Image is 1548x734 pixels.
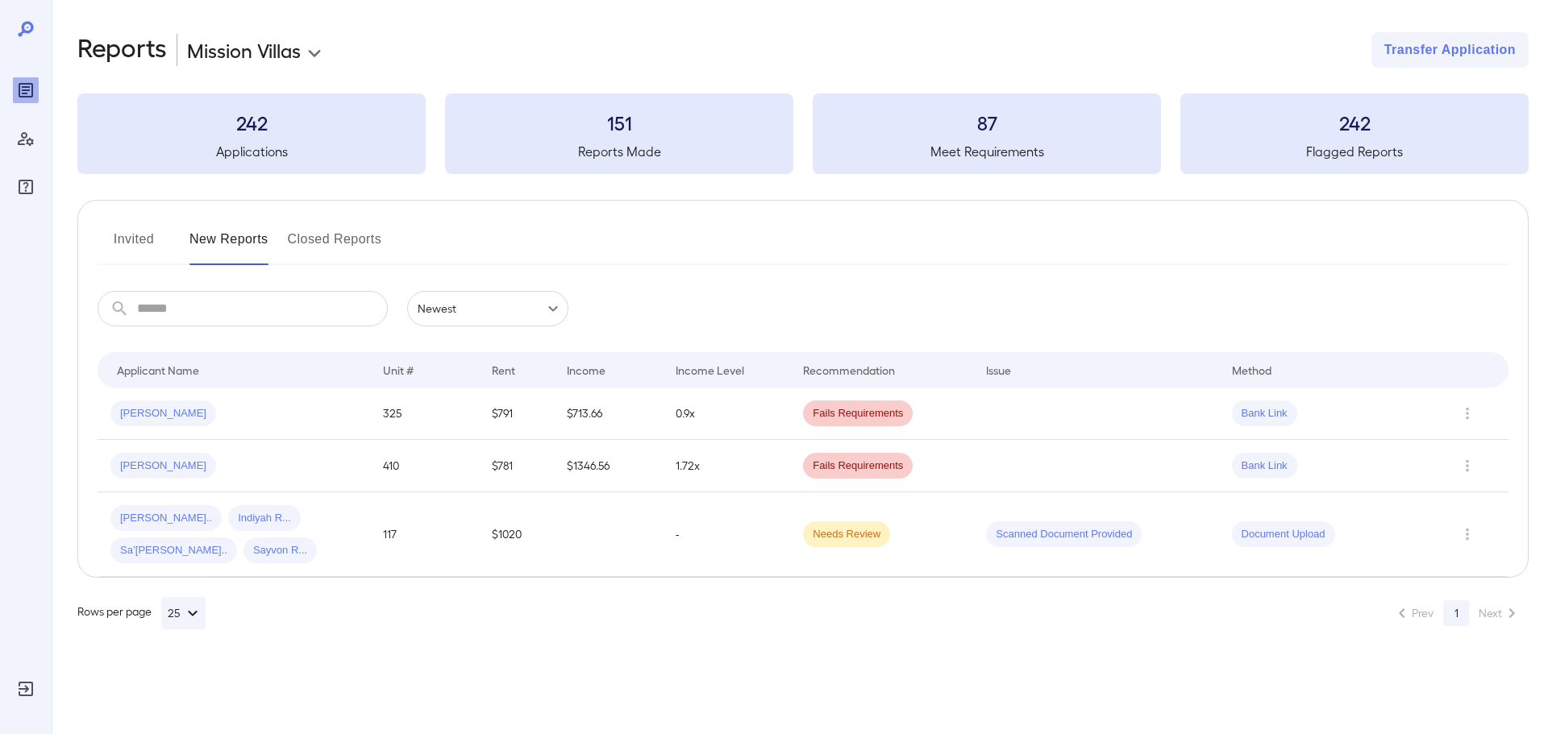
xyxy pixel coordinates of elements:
[554,388,663,440] td: $713.66
[13,126,39,151] div: Manage Users
[110,406,216,421] span: [PERSON_NAME]
[1454,453,1480,479] button: Row Actions
[189,226,268,265] button: New Reports
[445,110,793,135] h3: 151
[243,543,317,558] span: Sayvon R...
[77,142,426,161] h5: Applications
[492,360,518,379] div: Rent
[803,406,913,421] span: Fails Requirements
[1232,406,1297,421] span: Bank Link
[13,676,39,702] div: Log Out
[288,226,382,265] button: Closed Reports
[479,388,554,440] td: $791
[445,142,793,161] h5: Reports Made
[1232,458,1297,474] span: Bank Link
[986,360,1012,379] div: Issue
[479,492,554,577] td: $1020
[77,32,167,68] h2: Reports
[110,543,237,558] span: Sa’[PERSON_NAME]..
[161,597,206,629] button: 25
[98,226,170,265] button: Invited
[13,174,39,200] div: FAQ
[676,360,744,379] div: Income Level
[567,360,605,379] div: Income
[554,440,663,492] td: $1346.56
[986,527,1142,542] span: Scanned Document Provided
[1180,142,1529,161] h5: Flagged Reports
[813,110,1161,135] h3: 87
[187,37,301,63] p: Mission Villas
[1454,521,1480,547] button: Row Actions
[663,492,790,577] td: -
[110,511,222,526] span: [PERSON_NAME]..
[1232,360,1271,379] div: Method
[479,440,554,492] td: $781
[1371,32,1529,68] button: Transfer Application
[228,511,301,526] span: Indiyah R...
[110,458,216,474] span: [PERSON_NAME]
[803,360,895,379] div: Recommendation
[407,291,568,326] div: Newest
[370,388,479,440] td: 325
[1443,600,1469,626] button: page 1
[77,597,206,629] div: Rows per page
[803,458,913,474] span: Fails Requirements
[117,360,199,379] div: Applicant Name
[383,360,414,379] div: Unit #
[663,388,790,440] td: 0.9x
[370,492,479,577] td: 117
[1232,527,1335,542] span: Document Upload
[1385,600,1529,626] nav: pagination navigation
[77,93,1529,174] summary: 242Applications151Reports Made87Meet Requirements242Flagged Reports
[663,440,790,492] td: 1.72x
[77,110,426,135] h3: 242
[13,77,39,103] div: Reports
[803,527,890,542] span: Needs Review
[813,142,1161,161] h5: Meet Requirements
[1180,110,1529,135] h3: 242
[370,440,479,492] td: 410
[1454,400,1480,426] button: Row Actions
